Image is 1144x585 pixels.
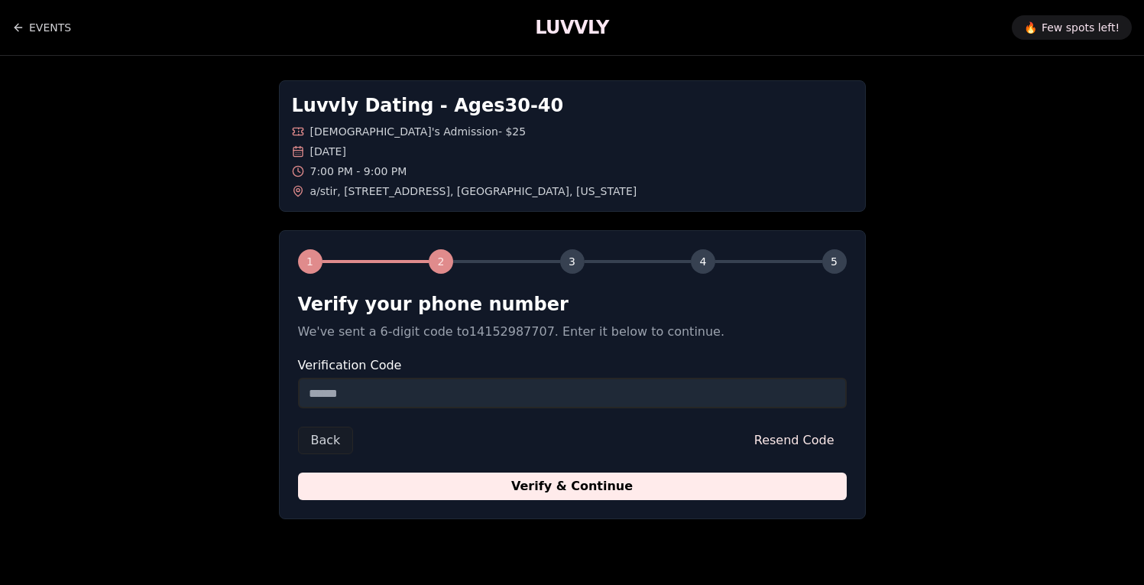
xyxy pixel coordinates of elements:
div: 2 [429,249,453,274]
div: 4 [691,249,715,274]
span: Few spots left! [1042,20,1120,35]
span: [DEMOGRAPHIC_DATA]'s Admission - $25 [310,124,527,139]
button: Back [298,427,354,454]
div: 5 [822,249,847,274]
p: We've sent a 6-digit code to 14152987707 . Enter it below to continue. [298,323,847,341]
div: 1 [298,249,322,274]
span: a/stir , [STREET_ADDRESS] , [GEOGRAPHIC_DATA] , [US_STATE] [310,184,637,199]
h1: Luvvly Dating - Ages 30 - 40 [292,93,853,118]
span: 🔥 [1024,20,1037,35]
button: Resend Code [742,427,847,454]
div: 3 [560,249,585,274]
a: Back to events [12,12,71,43]
button: Verify & Continue [298,473,847,500]
label: Verification Code [298,359,847,372]
a: LUVVLY [535,15,608,40]
span: [DATE] [310,144,346,159]
h2: Verify your phone number [298,292,847,317]
span: 7:00 PM - 9:00 PM [310,164,407,179]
